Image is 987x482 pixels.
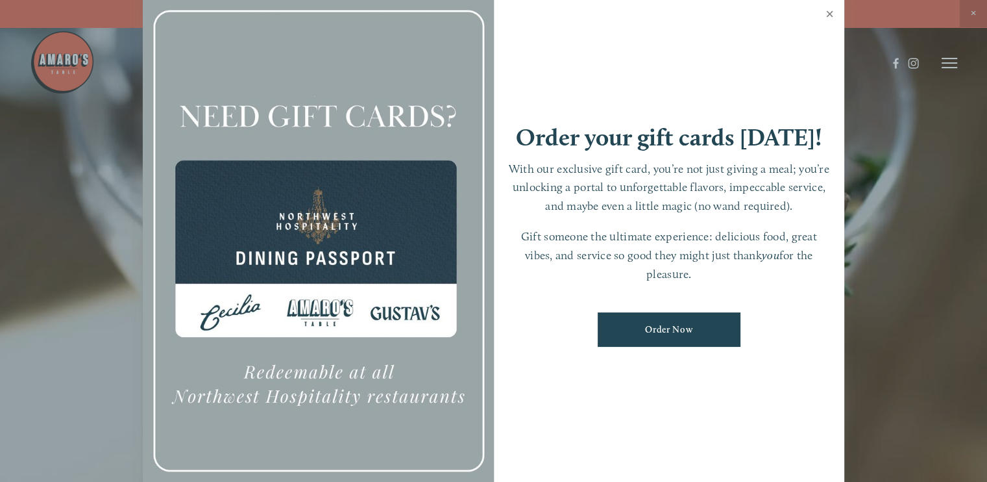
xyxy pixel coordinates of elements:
[516,125,822,149] h1: Order your gift cards [DATE]!
[762,248,779,262] em: you
[507,160,832,216] p: With our exclusive gift card, you’re not just giving a meal; you’re unlocking a portal to unforge...
[507,227,832,283] p: Gift someone the ultimate experience: delicious food, great vibes, and service so good they might...
[598,312,740,347] a: Order Now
